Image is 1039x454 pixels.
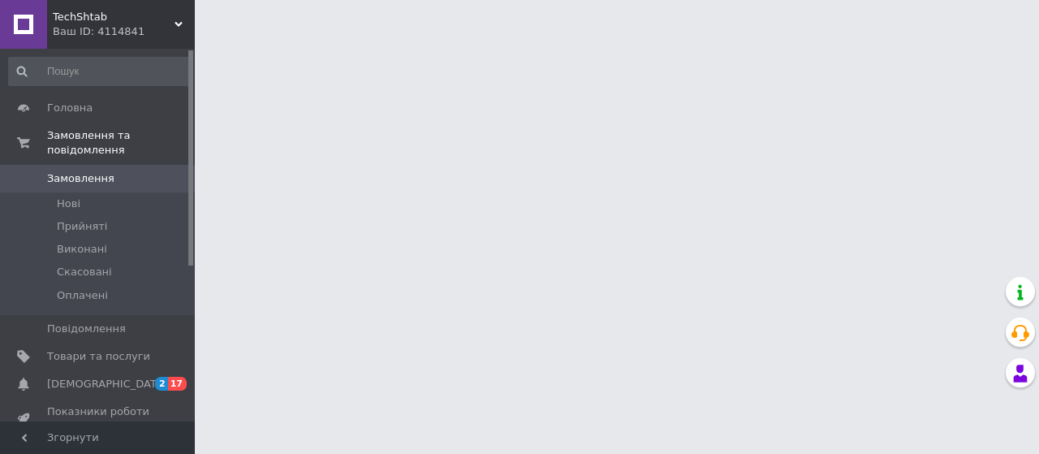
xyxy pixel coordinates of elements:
[47,101,93,115] span: Головна
[47,128,195,158] span: Замовлення та повідомлення
[57,197,80,211] span: Нові
[47,322,126,336] span: Повідомлення
[57,265,112,279] span: Скасовані
[57,288,108,303] span: Оплачені
[53,10,175,24] span: TechShtab
[155,377,168,391] span: 2
[168,377,187,391] span: 17
[47,171,114,186] span: Замовлення
[47,404,150,434] span: Показники роботи компанії
[57,219,107,234] span: Прийняті
[47,377,167,391] span: [DEMOGRAPHIC_DATA]
[57,242,107,257] span: Виконані
[53,24,195,39] div: Ваш ID: 4114841
[47,349,150,364] span: Товари та послуги
[8,57,192,86] input: Пошук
